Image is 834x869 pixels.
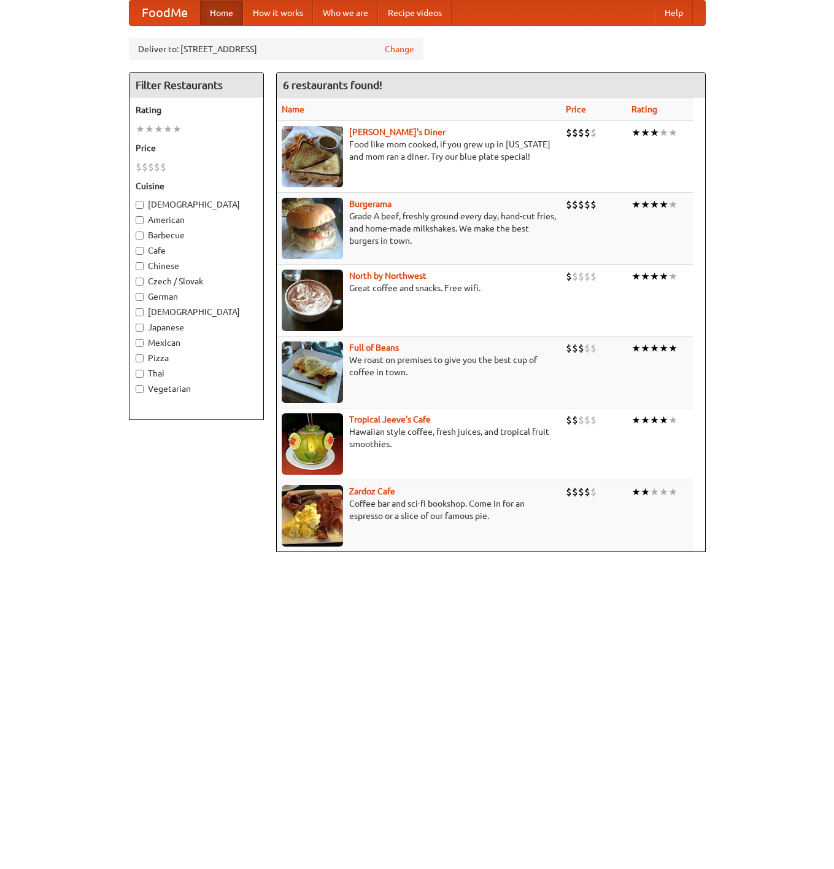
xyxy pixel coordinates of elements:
[282,210,556,247] p: Grade A beef, freshly ground every day, hand-cut fries, and home-made milkshakes. We make the bes...
[136,306,257,318] label: [DEMOGRAPHIC_DATA]
[349,271,427,281] a: North by Northwest
[631,270,641,283] li: ★
[136,367,257,380] label: Thai
[349,415,431,424] a: Tropical Jeeve's Cafe
[349,486,395,496] b: Zardoz Cafe
[590,270,597,283] li: $
[659,413,668,427] li: ★
[136,383,257,395] label: Vegetarian
[659,341,668,355] li: ★
[668,485,678,499] li: ★
[578,341,584,355] li: $
[136,352,257,364] label: Pizza
[136,229,257,241] label: Barbecue
[650,270,659,283] li: ★
[584,413,590,427] li: $
[136,142,257,154] h5: Price
[641,341,650,355] li: ★
[631,104,657,114] a: Rating
[136,278,144,286] input: Czech / Slovak
[136,180,257,192] h5: Cuisine
[282,341,343,403] img: beans.jpg
[163,122,172,136] li: ★
[349,127,446,137] a: [PERSON_NAME]'s Diner
[136,198,257,211] label: [DEMOGRAPHIC_DATA]
[282,138,556,163] p: Food like mom cooked, if you grew up in [US_STATE] and mom ran a diner. Try our blue plate special!
[136,122,145,136] li: ★
[572,485,578,499] li: $
[641,413,650,427] li: ★
[631,485,641,499] li: ★
[650,198,659,211] li: ★
[590,485,597,499] li: $
[136,339,144,347] input: Mexican
[668,198,678,211] li: ★
[578,270,584,283] li: $
[282,354,556,378] p: We roast on premises to give you the best cup of coffee in town.
[136,260,257,272] label: Chinese
[349,343,399,353] a: Full of Beans
[566,341,572,355] li: $
[572,413,578,427] li: $
[590,341,597,355] li: $
[590,413,597,427] li: $
[136,275,257,287] label: Czech / Slovak
[282,413,343,475] img: jeeves.jpg
[641,485,650,499] li: ★
[572,126,578,139] li: $
[136,290,257,303] label: German
[590,198,597,211] li: $
[584,341,590,355] li: $
[641,270,650,283] li: ★
[668,270,678,283] li: ★
[136,293,144,301] input: German
[566,270,572,283] li: $
[631,341,641,355] li: ★
[129,38,423,60] div: Deliver to: [STREET_ADDRESS]
[631,126,641,139] li: ★
[578,198,584,211] li: $
[659,126,668,139] li: ★
[243,1,313,25] a: How it works
[650,413,659,427] li: ★
[584,485,590,499] li: $
[578,413,584,427] li: $
[136,354,144,362] input: Pizza
[136,385,144,393] input: Vegetarian
[572,341,578,355] li: $
[283,79,382,91] ng-pluralize: 6 restaurants found!
[282,126,343,187] img: sallys.jpg
[136,201,144,209] input: [DEMOGRAPHIC_DATA]
[136,232,144,240] input: Barbecue
[584,270,590,283] li: $
[659,485,668,499] li: ★
[136,216,144,224] input: American
[282,104,304,114] a: Name
[578,485,584,499] li: $
[650,341,659,355] li: ★
[136,321,257,333] label: Japanese
[282,270,343,331] img: north.jpg
[282,497,556,522] p: Coffee bar and sci-fi bookshop. Come in for an espresso or a slice of our famous pie.
[659,198,668,211] li: ★
[136,160,142,174] li: $
[590,126,597,139] li: $
[282,485,343,547] img: zardoz.jpg
[282,198,343,259] img: burgerama.jpg
[641,198,650,211] li: ★
[668,413,678,427] li: ★
[160,160,166,174] li: $
[282,282,556,294] p: Great coffee and snacks. Free wifi.
[148,160,154,174] li: $
[572,198,578,211] li: $
[172,122,182,136] li: ★
[566,198,572,211] li: $
[154,160,160,174] li: $
[129,1,200,25] a: FoodMe
[142,160,148,174] li: $
[659,270,668,283] li: ★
